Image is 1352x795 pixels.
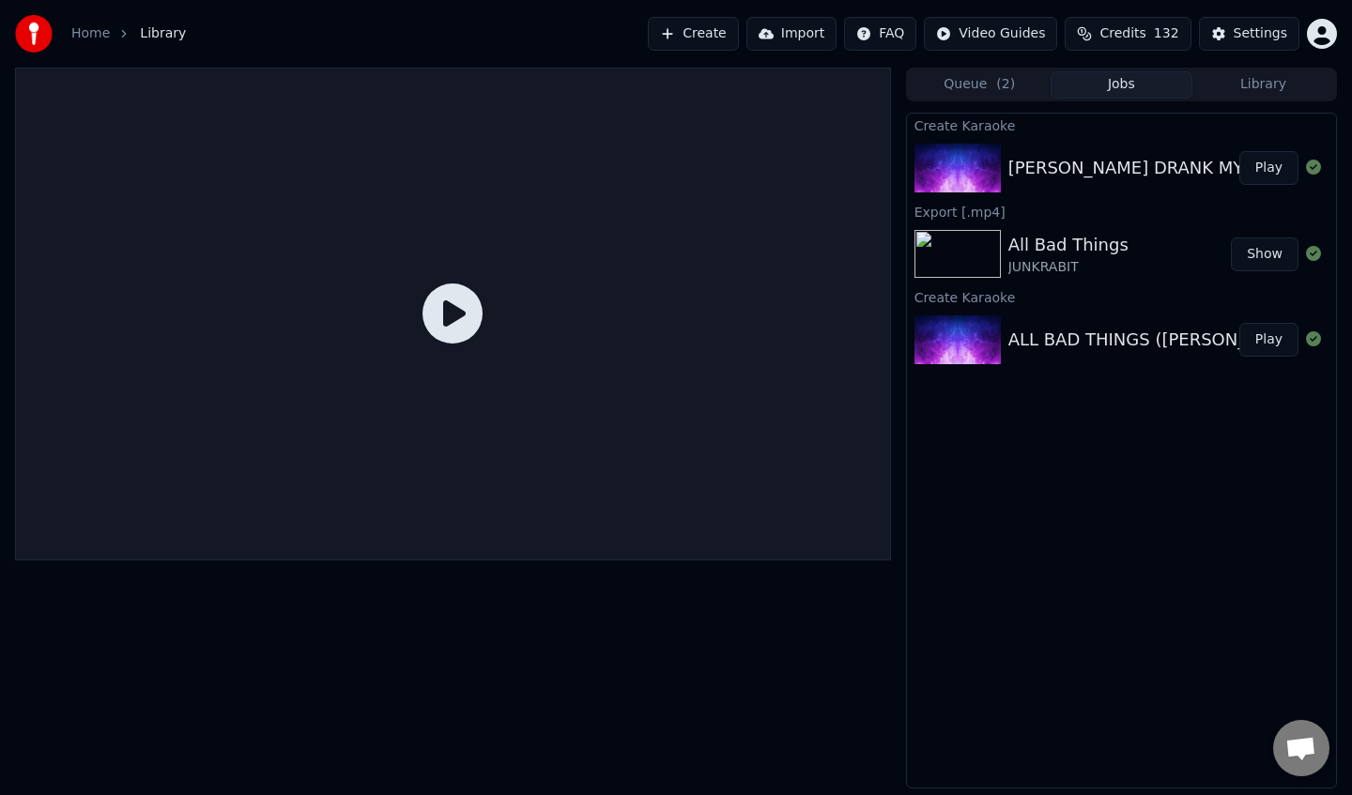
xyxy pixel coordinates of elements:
[844,17,916,51] button: FAQ
[71,24,110,43] a: Home
[1051,71,1192,99] button: Jobs
[71,24,186,43] nav: breadcrumb
[15,15,53,53] img: youka
[909,71,1051,99] button: Queue
[140,24,186,43] span: Library
[746,17,837,51] button: Import
[1099,24,1145,43] span: Credits
[1239,323,1298,357] button: Play
[648,17,739,51] button: Create
[1199,17,1299,51] button: Settings
[907,200,1336,222] div: Export [.mp4]
[1065,17,1191,51] button: Credits132
[907,114,1336,136] div: Create Karaoke
[996,75,1015,94] span: ( 2 )
[1154,24,1179,43] span: 132
[1008,232,1129,258] div: All Bad Things
[1192,71,1334,99] button: Library
[924,17,1057,51] button: Video Guides
[1239,151,1298,185] button: Play
[1234,24,1287,43] div: Settings
[1273,720,1329,776] div: Open chat
[1231,237,1298,271] button: Show
[1008,258,1129,277] div: JUNKRABIT
[907,285,1336,308] div: Create Karaoke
